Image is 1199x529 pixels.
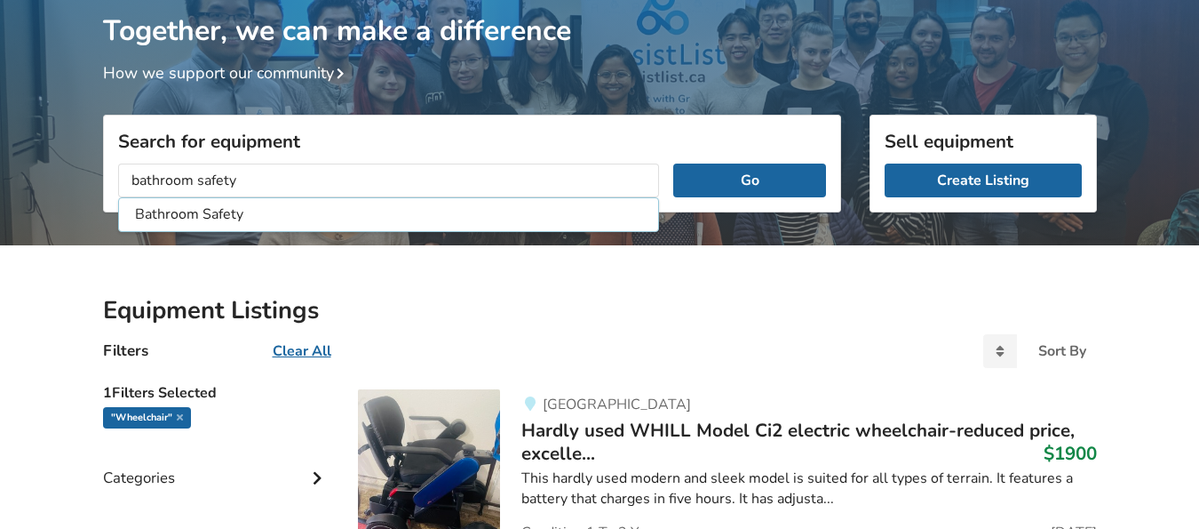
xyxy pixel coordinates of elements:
[103,407,191,429] div: "Wheelchair"
[1038,344,1086,358] div: Sort By
[1044,442,1097,465] h3: $1900
[103,62,352,84] a: How we support our community
[123,200,655,229] li: Bathroom Safety
[118,164,660,197] input: I am looking for...
[521,469,1096,509] div: This hardly used modern and sleek model is suited for all types of terrain. It features a battery...
[103,295,1097,326] h2: Equipment Listings
[273,341,331,361] u: Clear All
[103,341,148,361] h4: Filters
[103,375,330,407] h5: 1 Filters Selected
[118,130,826,153] h3: Search for equipment
[521,418,1075,466] span: Hardly used WHILL Model Ci2 electric wheelchair-reduced price, excelle...
[543,395,691,414] span: [GEOGRAPHIC_DATA]
[673,164,825,197] button: Go
[885,130,1082,153] h3: Sell equipment
[885,164,1082,197] a: Create Listing
[103,433,330,496] div: Categories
